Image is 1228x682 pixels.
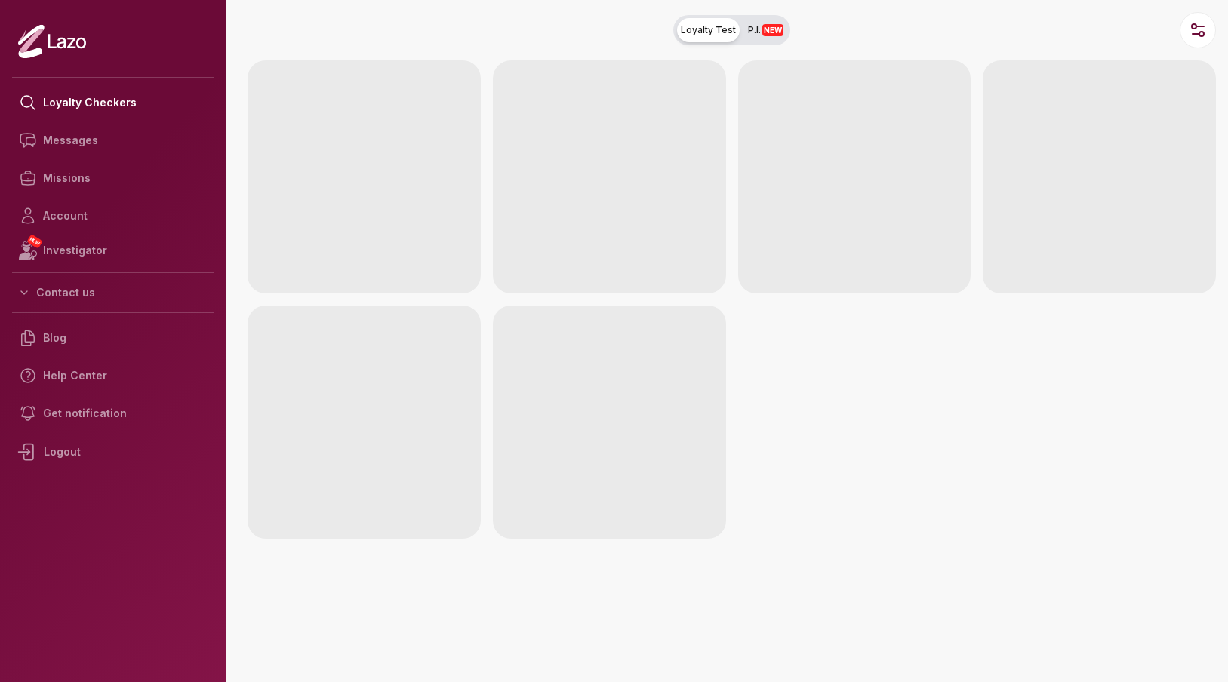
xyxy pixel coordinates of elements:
a: Get notification [12,395,214,432]
button: Contact us [12,279,214,306]
a: NEWInvestigator [12,235,214,266]
a: Blog [12,319,214,357]
a: Messages [12,121,214,159]
span: NEW [26,234,43,249]
a: Help Center [12,357,214,395]
a: Account [12,197,214,235]
div: Logout [12,432,214,472]
span: NEW [762,24,783,36]
span: Loyalty Test [681,24,736,36]
a: Missions [12,159,214,197]
span: P.I. [748,24,783,36]
a: Loyalty Checkers [12,84,214,121]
